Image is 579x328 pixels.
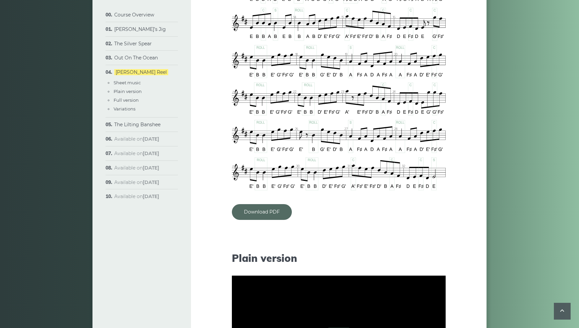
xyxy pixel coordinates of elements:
[114,12,154,18] a: Course Overview
[114,193,159,199] span: Available on
[232,204,292,220] a: Download PDF
[143,165,159,171] strong: [DATE]
[114,69,168,75] a: [PERSON_NAME] Reel
[114,165,159,171] span: Available on
[114,55,158,61] a: Out On The Ocean
[114,136,159,142] span: Available on
[143,150,159,156] strong: [DATE]
[114,97,139,103] a: Full version
[114,179,159,185] span: Available on
[114,26,166,32] a: [PERSON_NAME]’s Jig
[114,122,160,128] a: The Lilting Banshee
[114,80,141,85] a: Sheet music
[114,41,152,47] a: The Silver Spear
[114,150,159,156] span: Available on
[143,136,159,142] strong: [DATE]
[143,179,159,185] strong: [DATE]
[114,89,142,94] a: Plain version
[232,252,446,264] h2: Plain version
[143,193,159,199] strong: [DATE]
[114,106,135,111] a: Variations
